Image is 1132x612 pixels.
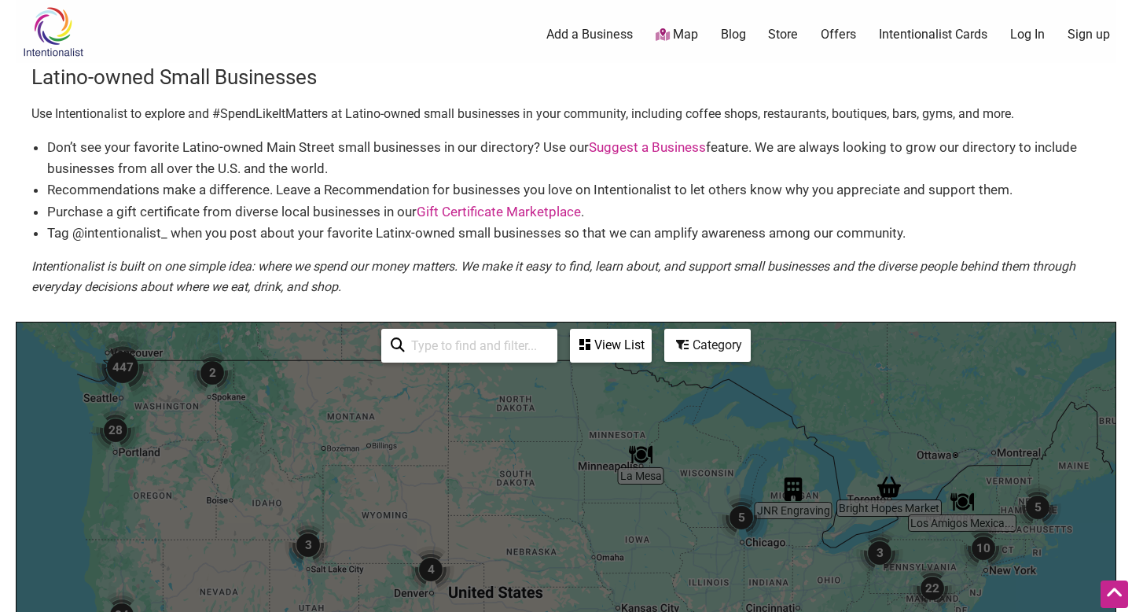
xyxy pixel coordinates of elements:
[877,475,901,499] div: Bright Hopes Market
[189,349,236,396] div: 2
[31,259,1075,294] em: Intentionalist is built on one simple idea: where we spend our money matters. We make it easy to ...
[666,330,749,360] div: Category
[381,329,557,363] div: Type to search and filter
[589,139,706,155] a: Suggest a Business
[1068,26,1110,43] a: Sign up
[47,179,1101,201] li: Recommendations make a difference. Leave a Recommendation for businesses you love on Intentionali...
[546,26,633,43] a: Add a Business
[47,223,1101,244] li: Tag @intentionalist_ when you post about your favorite Latinx-owned small businesses so that we c...
[570,329,652,363] div: See a list of the visible businesses
[629,443,652,466] div: La Mesa
[656,26,698,44] a: Map
[417,204,581,219] a: Gift Certificate Marketplace
[31,63,1101,91] h3: Latino-owned Small Businesses
[879,26,987,43] a: Intentionalist Cards
[781,477,805,501] div: JNR Engraving
[285,522,332,569] div: 3
[909,565,956,612] div: 22
[31,104,1101,124] p: Use Intentionalist to explore and #SpendLikeItMatters at Latino-owned small businesses in your co...
[1010,26,1045,43] a: Log In
[856,529,903,577] div: 3
[572,330,650,360] div: View List
[718,494,765,541] div: 5
[47,201,1101,223] li: Purchase a gift certificate from diverse local businesses in our .
[16,6,90,57] img: Intentionalist
[768,26,798,43] a: Store
[91,336,154,399] div: 447
[1014,484,1061,531] div: 5
[1101,581,1128,608] div: Scroll Back to Top
[92,407,139,454] div: 28
[407,546,454,593] div: 4
[950,490,974,514] div: Los Amigos Mexican Restaurant
[405,330,548,361] input: Type to find and filter...
[821,26,856,43] a: Offers
[47,137,1101,179] li: Don’t see your favorite Latino-owned Main Street small businesses in our directory? Use our featu...
[664,329,751,362] div: Filter by category
[960,525,1007,572] div: 10
[721,26,746,43] a: Blog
